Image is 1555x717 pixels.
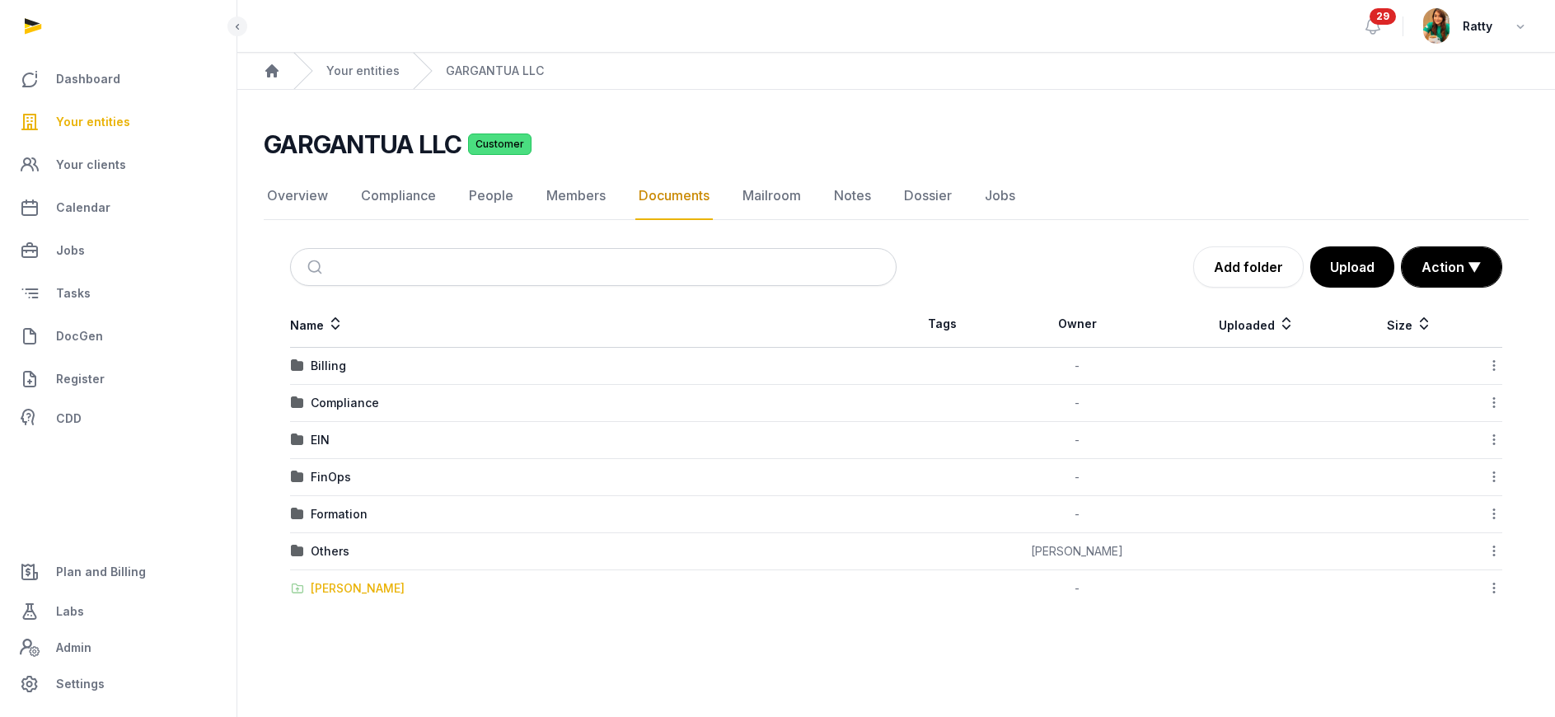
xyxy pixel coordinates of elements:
[56,602,84,621] span: Labs
[1310,246,1394,288] button: Upload
[13,592,223,631] a: Labs
[13,274,223,313] a: Tasks
[1463,16,1492,36] span: Ratty
[446,63,544,79] a: GARGANTUA LLC
[56,638,91,658] span: Admin
[13,552,223,592] a: Plan and Billing
[13,188,223,227] a: Calendar
[988,301,1166,348] th: Owner
[311,580,405,597] div: [PERSON_NAME]
[56,326,103,346] span: DocGen
[13,664,223,704] a: Settings
[901,172,955,220] a: Dossier
[237,53,1555,90] nav: Breadcrumb
[291,582,304,595] img: folder-upload.svg
[56,284,91,303] span: Tasks
[291,359,304,373] img: folder.svg
[264,129,461,159] h2: GARGANTUA LLC
[988,422,1166,459] td: -
[291,471,304,484] img: folder.svg
[56,562,146,582] span: Plan and Billing
[311,358,346,374] div: Billing
[56,112,130,132] span: Your entities
[13,231,223,270] a: Jobs
[543,172,609,220] a: Members
[988,385,1166,422] td: -
[13,316,223,356] a: DocGen
[311,543,349,560] div: Others
[264,172,331,220] a: Overview
[635,172,713,220] a: Documents
[1166,301,1347,348] th: Uploaded
[291,396,304,410] img: folder.svg
[13,402,223,435] a: CDD
[358,172,439,220] a: Compliance
[1402,247,1501,287] button: Action ▼
[290,301,897,348] th: Name
[1423,8,1450,44] img: avatar
[1347,301,1471,348] th: Size
[56,369,105,389] span: Register
[988,459,1166,496] td: -
[13,631,223,664] a: Admin
[56,674,105,694] span: Settings
[739,172,804,220] a: Mailroom
[13,145,223,185] a: Your clients
[988,533,1166,570] td: [PERSON_NAME]
[291,508,304,521] img: folder.svg
[311,506,368,523] div: Formation
[988,496,1166,533] td: -
[988,570,1166,607] td: -
[831,172,874,220] a: Notes
[311,432,330,448] div: EIN
[311,395,379,411] div: Compliance
[311,469,351,485] div: FinOps
[1370,8,1396,25] span: 29
[468,134,532,155] span: Customer
[56,69,120,89] span: Dashboard
[297,249,336,285] button: Submit
[264,172,1529,220] nav: Tabs
[13,59,223,99] a: Dashboard
[988,348,1166,385] td: -
[56,155,126,175] span: Your clients
[13,102,223,142] a: Your entities
[326,63,400,79] a: Your entities
[291,545,304,558] img: folder.svg
[13,359,223,399] a: Register
[897,301,989,348] th: Tags
[981,172,1019,220] a: Jobs
[56,241,85,260] span: Jobs
[291,433,304,447] img: folder.svg
[56,198,110,218] span: Calendar
[466,172,517,220] a: People
[56,409,82,429] span: CDD
[1193,246,1304,288] a: Add folder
